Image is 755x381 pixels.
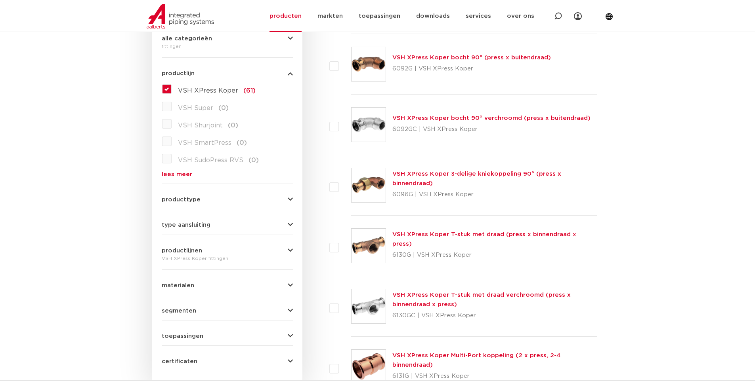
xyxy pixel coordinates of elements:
[178,122,223,129] span: VSH Shurjoint
[162,358,293,364] button: certificaten
[178,87,238,94] span: VSH XPress Koper
[162,308,293,314] button: segmenten
[352,289,386,323] img: Thumbnail for VSH XPress Koper T-stuk met draad verchroomd (press x binnendraad x press)
[162,70,293,76] button: productlijn
[178,105,213,111] span: VSH Super
[392,353,560,368] a: VSH XPress Koper Multi-Port koppeling (2 x press, 2-4 binnendraad)
[162,333,293,339] button: toepassingen
[392,309,597,322] p: 6130GC | VSH XPress Koper
[162,197,293,203] button: producttype
[392,171,561,186] a: VSH XPress Koper 3-delige kniekoppeling 90° (press x binnendraad)
[162,42,293,51] div: fittingen
[178,157,243,163] span: VSH SudoPress RVS
[162,222,210,228] span: type aansluiting
[352,108,386,142] img: Thumbnail for VSH XPress Koper bocht 90° verchroomd (press x buitendraad)
[392,188,597,201] p: 6096G | VSH XPress Koper
[162,254,293,263] div: VSH XPress Koper fittingen
[392,115,591,121] a: VSH XPress Koper bocht 90° verchroomd (press x buitendraad)
[392,292,571,307] a: VSH XPress Koper T-stuk met draad verchroomd (press x binnendraad x press)
[162,308,196,314] span: segmenten
[243,87,256,94] span: (61)
[178,140,231,146] span: VSH SmartPress
[162,36,212,42] span: alle categorieën
[352,168,386,202] img: Thumbnail for VSH XPress Koper 3-delige kniekoppeling 90° (press x binnendraad)
[392,63,551,75] p: 6092G | VSH XPress Koper
[392,231,576,247] a: VSH XPress Koper T-stuk met draad (press x binnendraad x press)
[237,140,247,146] span: (0)
[162,282,293,288] button: materialen
[392,249,597,262] p: 6130G | VSH XPress Koper
[162,333,203,339] span: toepassingen
[162,282,194,288] span: materialen
[392,55,551,61] a: VSH XPress Koper bocht 90° (press x buitendraad)
[352,229,386,263] img: Thumbnail for VSH XPress Koper T-stuk met draad (press x binnendraad x press)
[162,70,195,76] span: productlijn
[162,248,293,254] button: productlijnen
[162,171,293,177] a: lees meer
[218,105,229,111] span: (0)
[162,248,202,254] span: productlijnen
[228,122,238,129] span: (0)
[392,123,591,136] p: 6092GC | VSH XPress Koper
[248,157,259,163] span: (0)
[162,358,197,364] span: certificaten
[162,197,201,203] span: producttype
[352,47,386,81] img: Thumbnail for VSH XPress Koper bocht 90° (press x buitendraad)
[162,36,293,42] button: alle categorieën
[162,222,293,228] button: type aansluiting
